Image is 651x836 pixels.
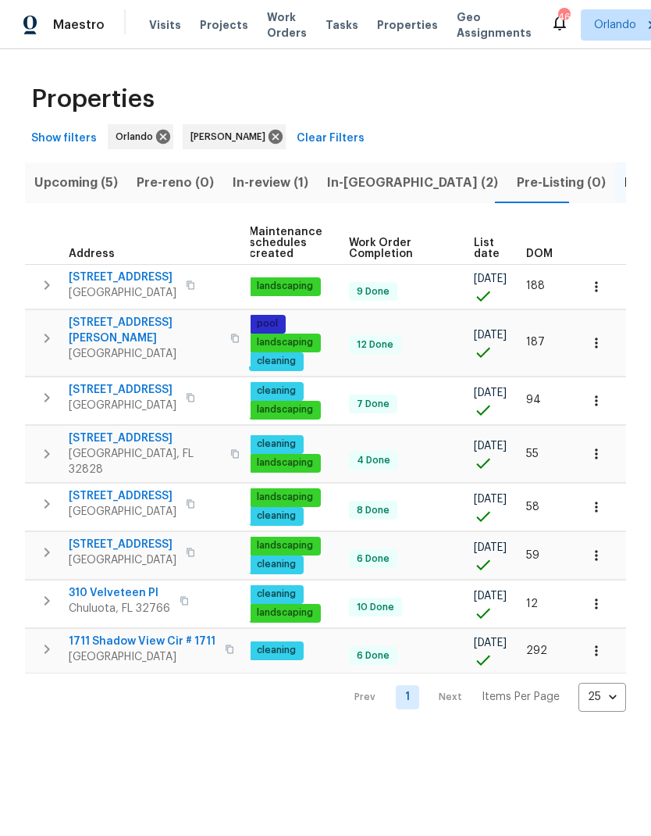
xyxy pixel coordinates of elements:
[69,585,170,601] span: 310 Velveteen Pl
[69,346,221,362] span: [GEOGRAPHIC_DATA]
[290,124,371,153] button: Clear Filters
[350,504,396,517] span: 8 Done
[267,9,307,41] span: Work Orders
[474,273,507,284] span: [DATE]
[251,355,302,368] span: cleaning
[526,337,545,348] span: 187
[34,172,118,194] span: Upcoming (5)
[578,677,626,717] div: 25
[474,330,507,341] span: [DATE]
[31,129,97,148] span: Show filters
[53,17,105,33] span: Maestro
[108,124,173,149] div: Orlando
[349,238,447,259] span: Work Order Completion
[526,448,539,459] span: 55
[482,689,560,705] p: Items Per Page
[69,248,115,259] span: Address
[69,649,215,665] span: [GEOGRAPHIC_DATA]
[31,91,155,107] span: Properties
[526,598,538,609] span: 12
[251,539,319,552] span: landscaping
[474,238,500,259] span: List date
[340,683,626,712] nav: Pagination Navigation
[251,280,319,293] span: landscaping
[251,384,302,398] span: cleaning
[396,685,419,709] a: Goto page 1
[137,172,214,194] span: Pre-reno (0)
[251,336,319,349] span: landscaping
[69,270,176,285] span: [STREET_ADDRESS]
[377,17,438,33] span: Properties
[251,644,302,657] span: cleaning
[526,280,545,291] span: 188
[251,456,319,470] span: landscaping
[183,124,286,149] div: [PERSON_NAME]
[526,645,547,656] span: 292
[69,537,176,552] span: [STREET_ADDRESS]
[251,588,302,601] span: cleaning
[350,552,396,566] span: 6 Done
[517,172,606,194] span: Pre-Listing (0)
[116,129,159,145] span: Orlando
[558,9,569,25] div: 46
[474,388,507,398] span: [DATE]
[251,317,284,330] span: pool
[69,601,170,616] span: Chuluota, FL 32766
[69,488,176,504] span: [STREET_ADDRESS]
[526,502,539,513] span: 58
[251,606,319,620] span: landscaping
[25,124,103,153] button: Show filters
[69,431,221,446] span: [STREET_ADDRESS]
[526,550,539,561] span: 59
[251,558,302,571] span: cleaning
[251,403,319,416] span: landscaping
[69,504,176,520] span: [GEOGRAPHIC_DATA]
[69,285,176,301] span: [GEOGRAPHIC_DATA]
[474,638,507,648] span: [DATE]
[251,438,302,451] span: cleaning
[69,446,221,477] span: [GEOGRAPHIC_DATA], FL 32828
[251,509,302,523] span: cleaning
[474,542,507,553] span: [DATE]
[350,338,400,352] span: 12 Done
[69,552,176,568] span: [GEOGRAPHIC_DATA]
[69,382,176,398] span: [STREET_ADDRESS]
[350,285,396,298] span: 9 Done
[474,441,507,452] span: [DATE]
[350,601,400,614] span: 10 Done
[474,494,507,505] span: [DATE]
[249,227,322,259] span: Maintenance schedules created
[325,20,358,30] span: Tasks
[350,649,396,663] span: 6 Done
[69,634,215,649] span: 1711 Shadow View Cir # 1711
[69,315,221,346] span: [STREET_ADDRESS][PERSON_NAME]
[350,398,396,411] span: 7 Done
[200,17,248,33] span: Projects
[297,129,365,148] span: Clear Filters
[474,591,507,602] span: [DATE]
[526,248,553,259] span: DOM
[190,129,272,145] span: [PERSON_NAME]
[526,395,541,405] span: 94
[594,17,636,33] span: Orlando
[69,398,176,413] span: [GEOGRAPHIC_DATA]
[149,17,181,33] span: Visits
[233,172,308,194] span: In-review (1)
[350,454,397,467] span: 4 Done
[457,9,532,41] span: Geo Assignments
[251,491,319,504] span: landscaping
[327,172,498,194] span: In-[GEOGRAPHIC_DATA] (2)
